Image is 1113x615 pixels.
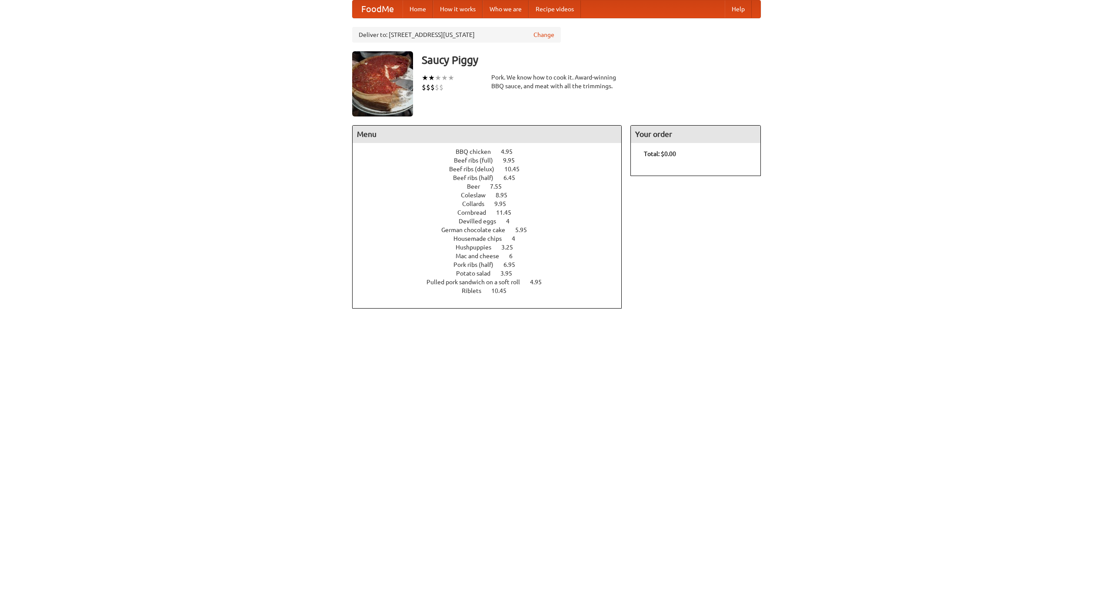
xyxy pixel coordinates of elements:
span: Coleslaw [461,192,494,199]
a: Potato salad 3.95 [456,270,528,277]
a: Pork ribs (half) 6.95 [453,261,531,268]
a: Riblets 10.45 [462,287,523,294]
li: ★ [422,73,428,83]
a: Home [403,0,433,18]
a: FoodMe [353,0,403,18]
span: BBQ chicken [456,148,500,155]
span: Collards [462,200,493,207]
span: 6.95 [503,261,524,268]
span: Beef ribs (delux) [449,166,503,173]
span: 3.95 [500,270,521,277]
span: 7.55 [490,183,510,190]
li: $ [435,83,439,92]
span: Pulled pork sandwich on a soft roll [427,279,529,286]
span: Beef ribs (full) [454,157,502,164]
a: Beef ribs (delux) 10.45 [449,166,536,173]
li: ★ [428,73,435,83]
a: Who we are [483,0,529,18]
b: Total: $0.00 [644,150,676,157]
span: 9.95 [503,157,523,164]
a: Beef ribs (half) 6.45 [453,174,531,181]
a: BBQ chicken 4.95 [456,148,529,155]
span: German chocolate cake [441,226,514,233]
a: Collards 9.95 [462,200,522,207]
a: Cornbread 11.45 [457,209,527,216]
div: Pork. We know how to cook it. Award-winning BBQ sauce, and meat with all the trimmings. [491,73,622,90]
h3: Saucy Piggy [422,51,761,69]
a: Coleslaw 8.95 [461,192,523,199]
span: 6 [509,253,521,259]
a: Beef ribs (full) 9.95 [454,157,531,164]
span: 4 [506,218,518,225]
span: 5.95 [515,226,536,233]
a: Change [533,30,554,39]
span: Hushpuppies [456,244,500,251]
span: Devilled eggs [459,218,505,225]
span: 4 [512,235,524,242]
span: 6.45 [503,174,524,181]
a: Devilled eggs 4 [459,218,526,225]
a: Pulled pork sandwich on a soft roll 4.95 [427,279,558,286]
li: $ [439,83,443,92]
span: 3.25 [501,244,522,251]
a: German chocolate cake 5.95 [441,226,543,233]
span: Mac and cheese [456,253,508,259]
h4: Your order [631,126,760,143]
a: How it works [433,0,483,18]
img: angular.jpg [352,51,413,116]
span: Housemade chips [453,235,510,242]
span: Potato salad [456,270,499,277]
a: Mac and cheese 6 [456,253,529,259]
a: Beer 7.55 [467,183,518,190]
span: Beef ribs (half) [453,174,502,181]
span: 10.45 [504,166,528,173]
span: Riblets [462,287,490,294]
li: $ [430,83,435,92]
div: Deliver to: [STREET_ADDRESS][US_STATE] [352,27,561,43]
li: $ [422,83,426,92]
span: 4.95 [530,279,550,286]
h4: Menu [353,126,621,143]
a: Recipe videos [529,0,581,18]
span: 8.95 [496,192,516,199]
span: Beer [467,183,489,190]
span: Cornbread [457,209,495,216]
a: Housemade chips 4 [453,235,531,242]
span: 11.45 [496,209,520,216]
li: ★ [448,73,454,83]
span: 4.95 [501,148,521,155]
li: ★ [435,73,441,83]
a: Hushpuppies 3.25 [456,244,529,251]
li: ★ [441,73,448,83]
span: 10.45 [491,287,515,294]
a: Help [725,0,752,18]
span: 9.95 [494,200,515,207]
li: $ [426,83,430,92]
span: Pork ribs (half) [453,261,502,268]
